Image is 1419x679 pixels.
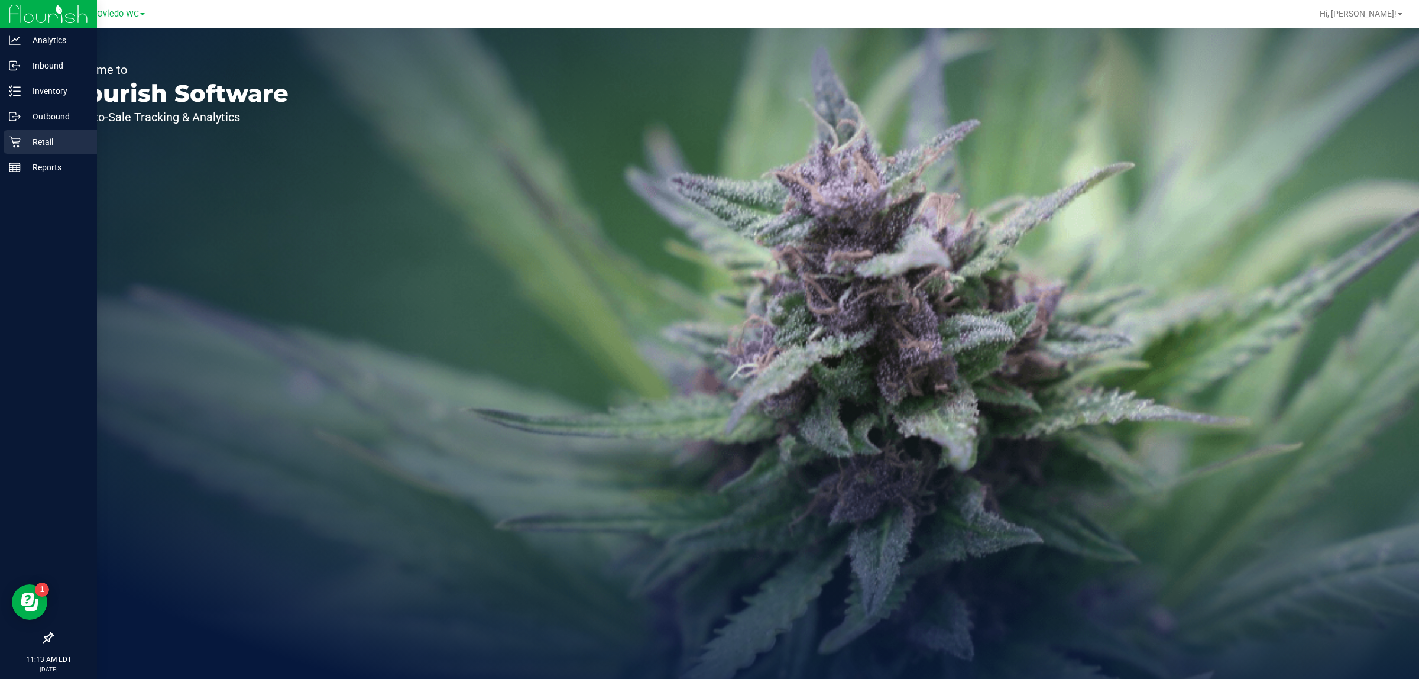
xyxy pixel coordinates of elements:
inline-svg: Inventory [9,85,21,97]
inline-svg: Reports [9,161,21,173]
iframe: Resource center [12,584,47,620]
span: Oviedo WC [97,9,139,19]
p: Analytics [21,33,92,47]
p: [DATE] [5,665,92,674]
p: Welcome to [64,64,289,76]
iframe: Resource center unread badge [35,583,49,597]
p: Reports [21,160,92,174]
p: Retail [21,135,92,149]
p: Flourish Software [64,82,289,105]
p: 11:13 AM EDT [5,654,92,665]
span: Hi, [PERSON_NAME]! [1320,9,1397,18]
p: Inventory [21,84,92,98]
p: Inbound [21,59,92,73]
inline-svg: Inbound [9,60,21,72]
p: Seed-to-Sale Tracking & Analytics [64,111,289,123]
p: Outbound [21,109,92,124]
inline-svg: Outbound [9,111,21,122]
inline-svg: Retail [9,136,21,148]
inline-svg: Analytics [9,34,21,46]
